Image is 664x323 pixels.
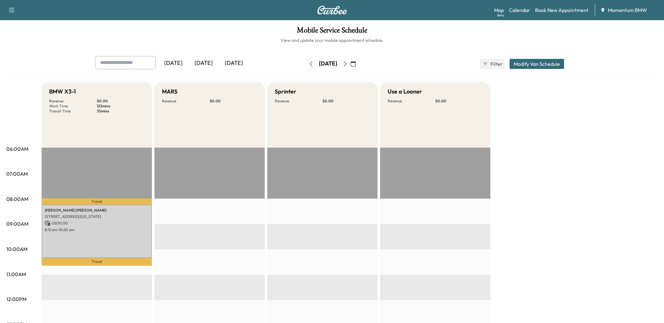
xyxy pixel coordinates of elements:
[317,6,347,14] img: Curbee Logo
[6,26,658,37] h1: Mobile Service Schedule
[6,270,26,278] p: 11:00AM
[6,145,28,153] p: 06:00AM
[497,13,504,18] div: Beta
[158,56,188,71] div: [DATE]
[435,99,483,104] p: $ 0.00
[42,198,152,205] p: Travel
[6,195,28,203] p: 08:00AM
[490,60,502,68] span: Filter
[45,220,149,226] p: USD 0.00
[509,6,530,14] a: Calendar
[49,87,76,96] h5: BMW X3-1
[219,56,249,71] div: [DATE]
[388,99,435,104] p: Revenue
[6,295,26,303] p: 12:00PM
[494,6,504,14] a: MapBeta
[42,258,152,266] p: Travel
[322,99,370,104] p: $ 0.00
[510,59,564,69] button: Modify Van Schedule
[162,87,177,96] h5: MARS
[6,37,658,43] h6: View and update your mobile appointment schedule.
[188,56,219,71] div: [DATE]
[275,99,322,104] p: Revenue
[535,6,588,14] a: Book New Appointment
[162,99,210,104] p: Revenue
[210,99,257,104] p: $ 0.00
[45,214,149,219] p: [STREET_ADDRESS][US_STATE]
[49,99,97,104] p: Revenue
[6,170,28,178] p: 07:00AM
[319,60,337,68] div: [DATE]
[6,245,27,253] p: 10:00AM
[49,109,97,114] p: Transit Time
[275,87,296,96] h5: Sprinter
[388,87,422,96] h5: Use a Loaner
[49,104,97,109] p: Work Time
[97,104,144,109] p: 125 mins
[480,59,505,69] button: Filter
[6,220,28,228] p: 09:00AM
[97,99,144,104] p: $ 0.00
[608,6,647,14] span: Momentum BMW
[45,208,149,213] p: [PERSON_NAME] [PERSON_NAME]
[97,109,144,114] p: 35 mins
[45,227,149,232] p: 8:15 am - 10:20 am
